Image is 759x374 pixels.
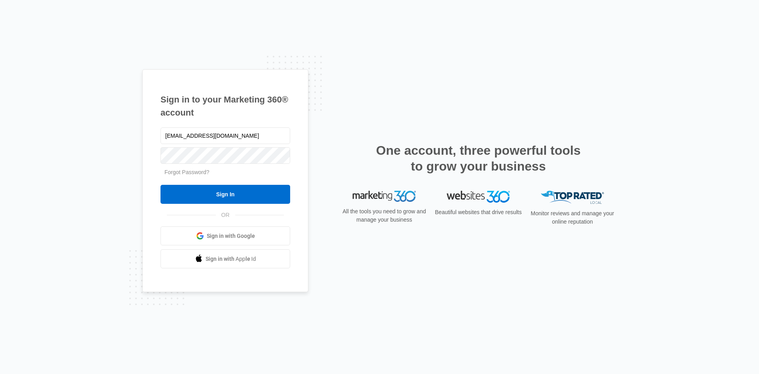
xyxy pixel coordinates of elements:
img: Websites 360 [447,191,510,202]
img: Top Rated Local [541,191,604,204]
a: Sign in with Google [160,226,290,245]
span: Sign in with Google [207,232,255,240]
img: Marketing 360 [353,191,416,202]
a: Forgot Password? [164,169,210,175]
a: Sign in with Apple Id [160,249,290,268]
input: Email [160,127,290,144]
span: OR [216,211,235,219]
input: Sign In [160,185,290,204]
h1: Sign in to your Marketing 360® account [160,93,290,119]
p: All the tools you need to grow and manage your business [340,207,429,224]
p: Beautiful websites that drive results [434,208,523,216]
span: Sign in with Apple Id [206,255,256,263]
h2: One account, three powerful tools to grow your business [374,142,583,174]
p: Monitor reviews and manage your online reputation [528,209,617,226]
